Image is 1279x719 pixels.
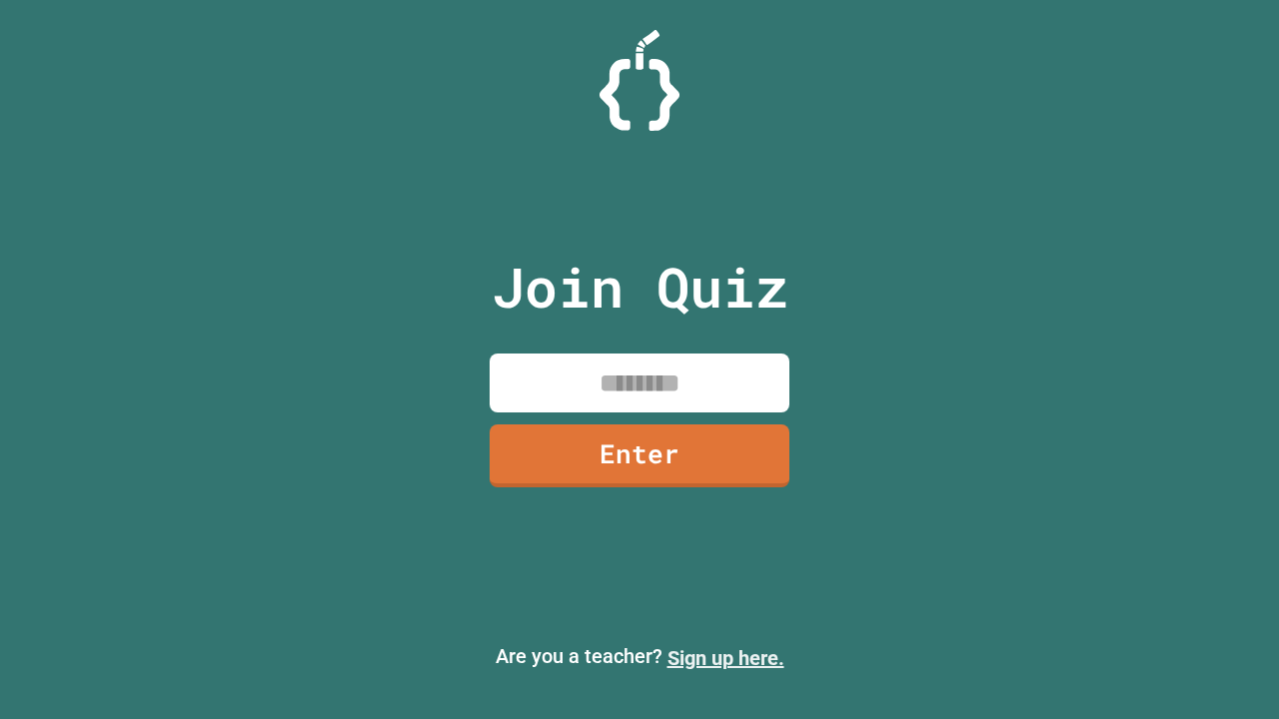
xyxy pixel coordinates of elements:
iframe: chat widget [1113,552,1259,637]
p: Are you a teacher? [16,641,1263,673]
img: Logo.svg [600,30,679,131]
a: Sign up here. [667,646,784,670]
p: Join Quiz [492,246,788,329]
a: Enter [490,424,789,487]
